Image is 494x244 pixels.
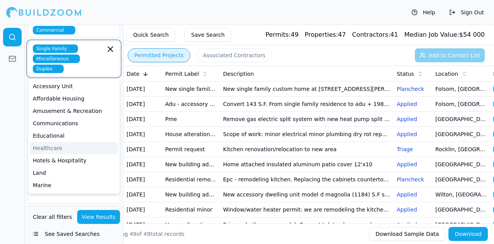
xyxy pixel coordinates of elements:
[220,187,394,202] td: New accessory dwelling unit model d magnolia (1184) S.F single story (70) S.F. Entry porch (134) ...
[128,48,190,62] button: Permitted Projects
[432,172,490,187] td: [GEOGRAPHIC_DATA], [GEOGRAPHIC_DATA]
[220,202,394,217] td: Window/water heater permit: we are remodeling the kitchen. We are replacing the windows in the ki...
[127,70,139,78] span: Date
[220,127,394,142] td: Scope of work: minor electrical minor plumbing dry rot repairs. *roof: replace existing gravel ro...
[305,30,346,39] div: 47
[33,44,78,53] span: Single Family
[162,202,220,217] td: Residential minor
[123,82,162,97] td: [DATE]
[30,142,118,154] div: Healthcare
[162,142,220,157] td: Permit request
[77,210,120,224] button: View Results
[432,157,490,172] td: [GEOGRAPHIC_DATA], [GEOGRAPHIC_DATA]
[397,100,429,108] p: Applied
[184,28,231,42] button: Save Search
[165,70,199,78] span: Permit Label
[445,6,488,19] button: Sign Out
[352,31,390,38] span: Contractors:
[305,31,338,38] span: Properties:
[123,112,162,127] td: [DATE]
[123,217,162,232] td: [DATE]
[162,97,220,112] td: Adu - accessory dwelling units
[397,70,414,78] span: Status
[432,217,490,232] td: [GEOGRAPHIC_DATA], [GEOGRAPHIC_DATA]
[162,187,220,202] td: New building addition adu (not a garage conversion) deck patio cover garage barn ground mount solar
[123,157,162,172] td: [DATE]
[33,65,64,73] span: Duplex
[432,82,490,97] td: Folsom, [GEOGRAPHIC_DATA]
[352,30,398,39] div: 41
[162,82,220,97] td: New single family or duplex
[220,157,394,172] td: Home attached insulated aluminum patio cover 12'x10
[28,78,120,194] div: Suggestions
[432,187,490,202] td: Wilton, [GEOGRAPHIC_DATA]
[162,112,220,127] td: Pme
[30,179,118,191] div: Marine
[220,172,394,187] td: Epc - remodeling kitchen. Replacing the cabinets countertops faucets minor electrical windows in ...
[162,217,220,232] td: House alteration garage conversion to living space/adu (no new sqft) kitchen/bath remodel
[397,221,429,229] p: Applied
[404,31,459,38] span: Median Job Value:
[220,97,394,112] td: Convert 143 S.F. From single family residence to adu + 198-sf addition for adu
[404,30,485,39] div: $ 54 000
[220,82,394,97] td: New single family custom home at [STREET_ADDRESS][PERSON_NAME]
[432,127,490,142] td: [GEOGRAPHIC_DATA], [GEOGRAPHIC_DATA]
[30,191,118,204] div: Mixed Use
[266,30,299,39] div: 49
[144,231,151,237] span: 49
[123,127,162,142] td: [DATE]
[397,191,429,198] p: Applied
[123,142,162,157] td: [DATE]
[432,142,490,157] td: Rocklin, [GEOGRAPHIC_DATA]
[123,202,162,217] td: [DATE]
[33,26,75,34] span: Commercial
[30,117,118,130] div: Communications
[30,80,118,92] div: Accessory Unit
[162,172,220,187] td: Residential remodel
[432,97,490,112] td: Folsom, [GEOGRAPHIC_DATA]
[127,28,175,42] button: Quick Search
[432,112,490,127] td: [GEOGRAPHIC_DATA], [GEOGRAPHIC_DATA]
[220,142,394,157] td: Kitchen renovation/relocation to new area
[408,6,439,19] button: Help
[130,231,137,237] span: 49
[28,227,120,241] button: See Saved Searches
[448,227,488,241] button: Download
[397,115,429,123] p: Applied
[162,157,220,172] td: New building addition adu (not a garage conversion) deck patio cover garage barn ground mount solar
[397,176,429,183] p: Plancheck
[105,230,184,238] div: Showing of total records
[397,145,429,153] p: Triage
[397,85,429,93] p: Plancheck
[397,130,429,138] p: Applied
[397,206,429,213] p: Applied
[31,210,74,224] button: Clear all filters
[220,217,394,232] td: Primary bathroom remodel. Convert tub to shower replace vanity on same wall as (e) vanity. Close ...
[30,130,118,142] div: Educational
[162,127,220,142] td: House alteration garage conversion to living space/adu (no new sqft) kitchen/bath remodel
[30,92,118,105] div: Affordable Housing
[30,167,118,179] div: Land
[223,70,254,78] span: Description
[33,55,80,63] span: Miscellaneous
[266,31,291,38] span: Permits:
[30,154,118,167] div: Hotels & Hospitality
[397,160,429,168] p: Applied
[123,172,162,187] td: [DATE]
[196,48,272,62] button: Associated Contractors
[123,97,162,112] td: [DATE]
[369,227,445,241] button: Download Sample Data
[123,187,162,202] td: [DATE]
[435,70,458,78] span: Location
[30,105,118,117] div: Amusement & Recreation
[220,112,394,127] td: Remove gas electric split system with new heat pump split system
[432,202,490,217] td: [GEOGRAPHIC_DATA], [GEOGRAPHIC_DATA]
